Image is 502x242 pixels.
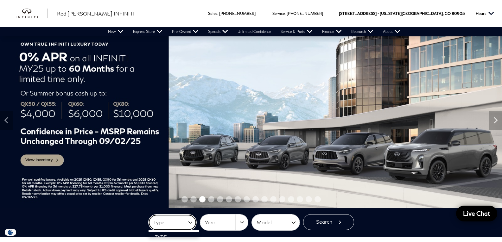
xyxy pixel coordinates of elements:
span: Go to slide 11 [270,196,276,202]
span: Go to slide 5 [217,196,223,202]
a: Finance [317,27,346,36]
a: About [378,27,405,36]
span: Go to slide 14 [297,196,303,202]
span: Model [257,217,287,228]
button: Model [252,214,300,230]
span: Go to slide 3 [199,196,206,202]
span: Service [272,11,285,16]
span: Go to slide 12 [279,196,285,202]
a: Research [346,27,378,36]
span: Type [153,217,184,228]
span: Go to slide 8 [244,196,250,202]
span: Go to slide 13 [288,196,294,202]
a: Red [PERSON_NAME] INFINITI [57,10,135,17]
span: Go to slide 2 [190,196,197,202]
span: Go to slide 15 [306,196,312,202]
a: Express Store [128,27,167,36]
a: [PHONE_NUMBER] [287,11,323,16]
span: Go to slide 1 [181,196,188,202]
a: Pre-Owned [167,27,203,36]
a: infiniti [16,9,48,19]
span: Go to slide 6 [226,196,232,202]
img: INFINITI [16,9,48,19]
span: Red [PERSON_NAME] INFINITI [57,10,135,16]
span: : [285,11,286,16]
a: Specials [203,27,233,36]
span: Go to slide 7 [235,196,241,202]
button: Search [303,214,354,230]
span: : [217,11,218,16]
a: Live Chat [456,206,497,221]
a: [STREET_ADDRESS] • [US_STATE][GEOGRAPHIC_DATA], CO 80905 [339,11,465,16]
a: [PHONE_NUMBER] [219,11,256,16]
span: Go to slide 16 [315,196,321,202]
button: Type [149,214,196,230]
button: Year [200,214,248,230]
a: New [103,27,128,36]
span: Type [155,234,167,239]
div: Next [489,111,502,130]
a: Service & Parts [276,27,317,36]
span: Go to slide 4 [208,196,214,202]
span: Go to slide 10 [261,196,268,202]
span: Sales [208,11,217,16]
span: Year [205,217,235,228]
img: Opt-Out Icon [3,229,18,236]
nav: Main Navigation [103,27,405,36]
a: Unlimited Confidence [233,27,276,36]
span: Go to slide 9 [252,196,259,202]
section: Click to Open Cookie Consent Modal [3,229,18,236]
span: Live Chat [460,209,493,217]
